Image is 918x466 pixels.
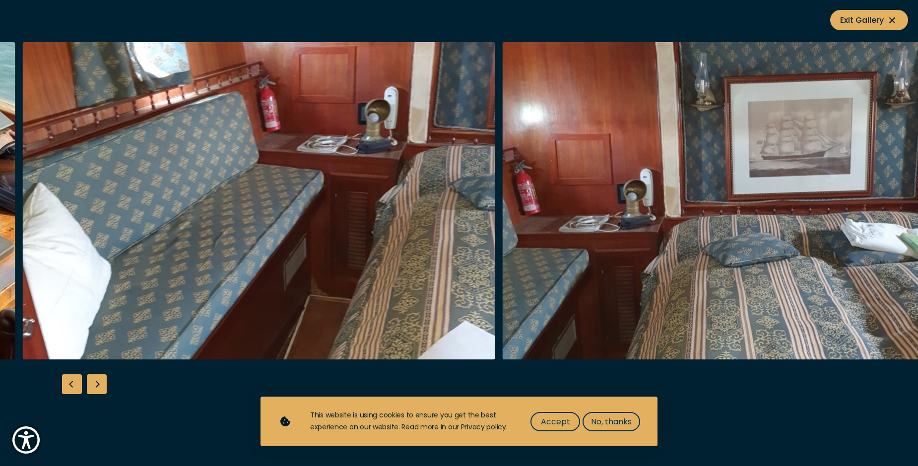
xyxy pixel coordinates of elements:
[541,415,570,428] span: Accept
[22,42,495,359] img: Merk&Merk
[530,412,580,431] button: Accept
[62,374,82,394] div: Previous slide
[10,424,42,456] button: Show Accessibility Preferences
[840,14,898,26] span: Exit Gallery
[591,415,632,428] span: No, thanks
[830,10,908,30] button: Exit Gallery
[87,374,107,394] div: Next slide
[310,409,511,433] div: This website is using cookies to ensure you get the best experience on our website. Read more in ...
[461,422,506,432] a: Privacy policy
[583,412,640,431] button: No, thanks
